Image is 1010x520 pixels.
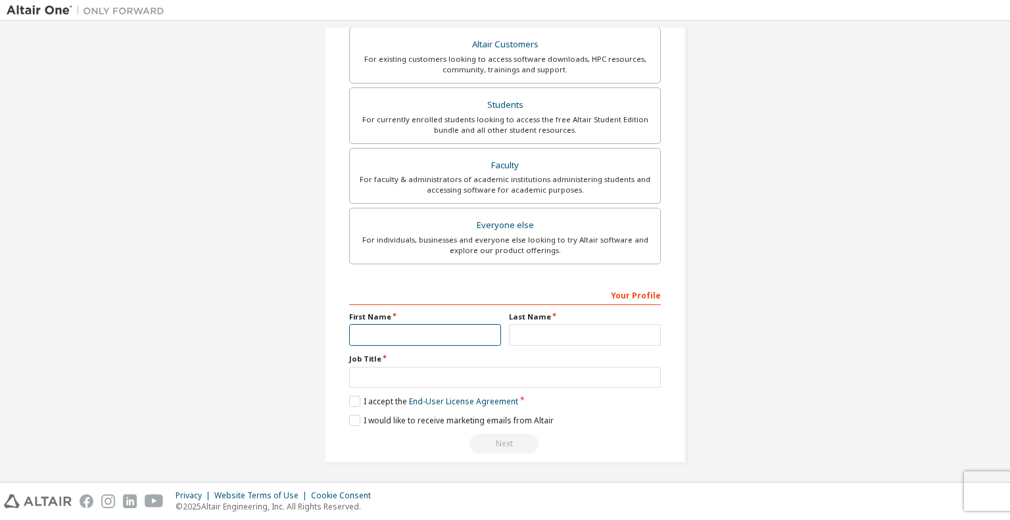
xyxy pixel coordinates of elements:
label: I accept the [349,396,518,407]
img: linkedin.svg [123,494,137,508]
div: For individuals, businesses and everyone else looking to try Altair software and explore our prod... [358,235,652,256]
img: altair_logo.svg [4,494,72,508]
a: End-User License Agreement [409,396,518,407]
label: Job Title [349,354,661,364]
div: Altair Customers [358,35,652,54]
div: Read and acccept EULA to continue [349,434,661,454]
img: Altair One [7,4,171,17]
div: For faculty & administrators of academic institutions administering students and accessing softwa... [358,174,652,195]
label: I would like to receive marketing emails from Altair [349,415,554,426]
div: Privacy [176,490,214,501]
div: Cookie Consent [311,490,379,501]
div: Your Profile [349,284,661,305]
p: © 2025 Altair Engineering, Inc. All Rights Reserved. [176,501,379,512]
img: youtube.svg [145,494,164,508]
div: Everyone else [358,216,652,235]
img: facebook.svg [80,494,93,508]
div: For existing customers looking to access software downloads, HPC resources, community, trainings ... [358,54,652,75]
label: Last Name [509,312,661,322]
div: Faculty [358,156,652,175]
label: First Name [349,312,501,322]
div: For currently enrolled students looking to access the free Altair Student Edition bundle and all ... [358,114,652,135]
div: Students [358,96,652,114]
div: Website Terms of Use [214,490,311,501]
img: instagram.svg [101,494,115,508]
